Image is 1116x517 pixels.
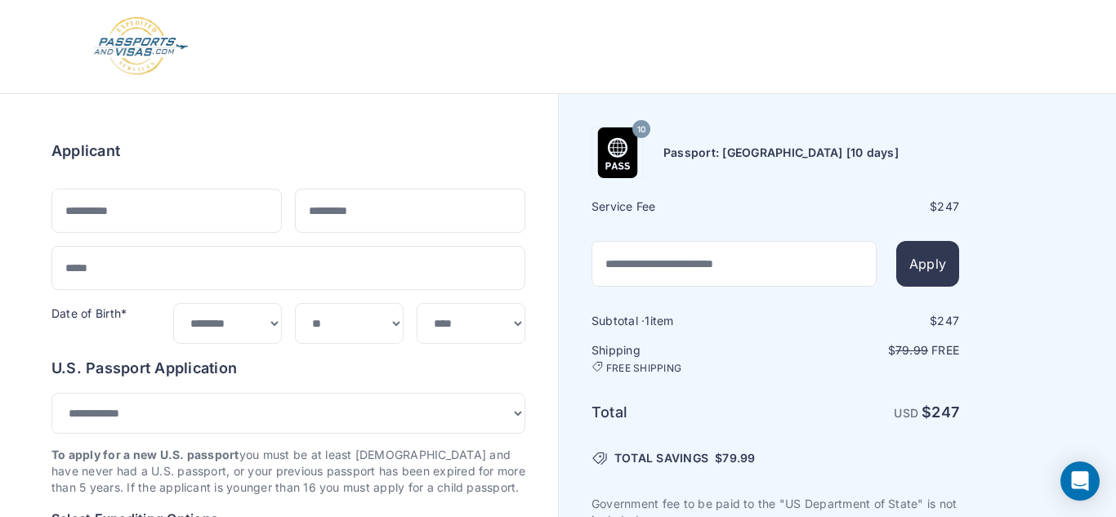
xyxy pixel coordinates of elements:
[931,343,959,357] span: Free
[591,401,774,424] h6: Total
[614,450,708,466] span: TOTAL SAVINGS
[645,314,650,328] span: 1
[51,357,525,380] h6: U.S. Passport Application
[1060,461,1100,501] div: Open Intercom Messenger
[715,450,755,466] span: $
[637,119,645,140] span: 10
[663,145,899,161] h6: Passport: [GEOGRAPHIC_DATA] [10 days]
[51,447,525,496] p: you must be at least [DEMOGRAPHIC_DATA] and have never had a U.S. passport, or your previous pass...
[591,313,774,329] h6: Subtotal · item
[777,313,959,329] div: $
[722,451,755,465] span: 79.99
[931,403,959,421] span: 247
[592,127,643,178] img: Product Name
[937,199,959,213] span: 247
[894,406,918,420] span: USD
[777,198,959,215] div: $
[922,403,959,421] strong: $
[92,16,190,77] img: Logo
[606,362,681,375] span: FREE SHIPPING
[591,342,774,375] h6: Shipping
[591,198,774,215] h6: Service Fee
[777,342,959,359] p: $
[51,306,127,320] label: Date of Birth*
[937,314,959,328] span: 247
[51,448,239,461] strong: To apply for a new U.S. passport
[896,241,959,287] button: Apply
[895,343,928,357] span: 79.99
[51,140,120,163] h6: Applicant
